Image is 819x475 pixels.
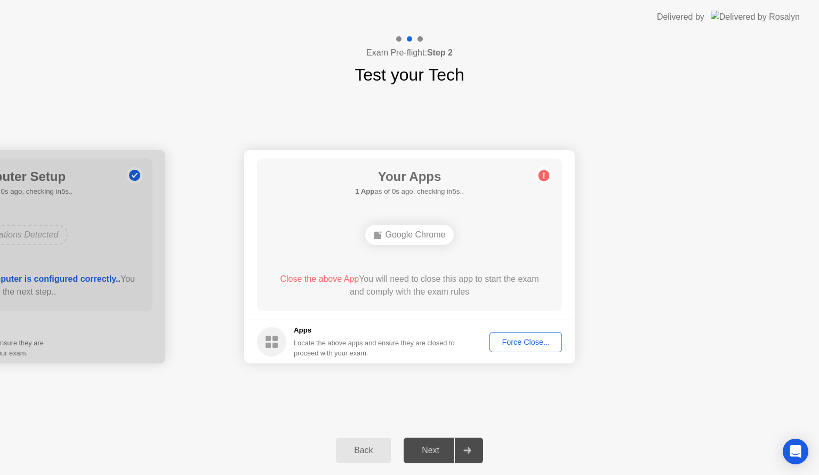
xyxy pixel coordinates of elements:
[339,446,388,455] div: Back
[355,167,464,186] h1: Your Apps
[427,48,453,57] b: Step 2
[365,225,454,245] div: Google Chrome
[711,11,800,23] img: Delivered by Rosalyn
[366,46,453,59] h4: Exam Pre-flight:
[294,338,455,358] div: Locate the above apps and ensure they are closed to proceed with your exam.
[355,186,464,197] h5: as of 0s ago, checking in5s..
[407,446,454,455] div: Next
[272,273,547,298] div: You will need to close this app to start the exam and comply with the exam rules
[657,11,704,23] div: Delivered by
[783,439,808,464] div: Open Intercom Messenger
[355,187,374,195] b: 1 App
[355,62,464,88] h1: Test your Tech
[489,332,562,352] button: Force Close...
[404,438,483,463] button: Next
[493,338,558,346] div: Force Close...
[294,325,455,336] h5: Apps
[280,274,359,283] span: Close the above App
[336,438,391,463] button: Back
